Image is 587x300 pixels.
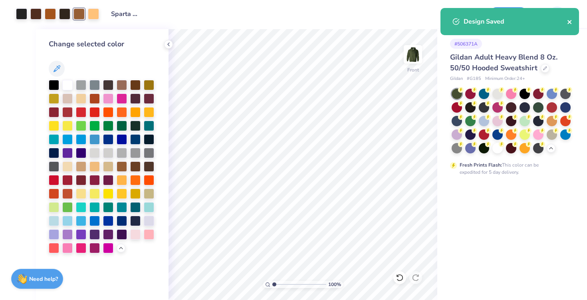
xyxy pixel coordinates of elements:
[450,52,557,73] span: Gildan Adult Heavy Blend 8 Oz. 50/50 Hooded Sweatshirt
[450,75,463,82] span: Gildan
[328,281,341,288] span: 100 %
[450,39,482,49] div: # 506371A
[485,75,525,82] span: Minimum Order: 24 +
[49,39,156,50] div: Change selected color
[567,17,573,26] button: close
[29,275,58,283] strong: Need help?
[467,75,481,82] span: # G185
[460,161,558,176] div: This color can be expedited for 5 day delivery.
[405,46,421,62] img: Front
[407,66,419,74] div: Front
[105,6,144,22] input: Untitled Design
[460,162,502,168] strong: Fresh Prints Flash:
[464,17,567,26] div: Design Saved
